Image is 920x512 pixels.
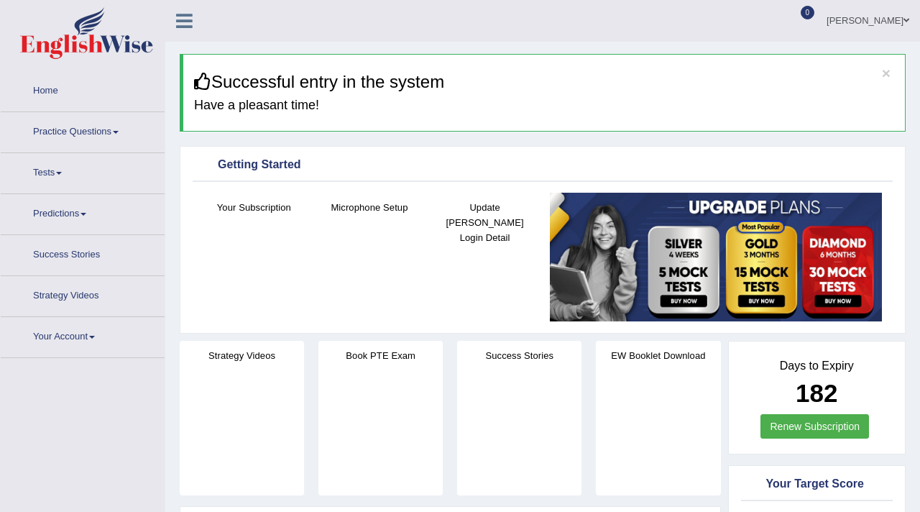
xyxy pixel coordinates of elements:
a: Tests [1,153,165,189]
b: 182 [796,379,837,407]
h4: Have a pleasant time! [194,99,894,113]
div: Getting Started [196,155,889,176]
a: Your Account [1,317,165,353]
h4: Update [PERSON_NAME] Login Detail [434,200,535,245]
a: Predictions [1,194,165,230]
h4: Success Stories [457,348,581,363]
a: Strategy Videos [1,276,165,312]
h4: EW Booklet Download [596,348,720,363]
h4: Book PTE Exam [318,348,443,363]
div: Your Target Score [745,474,890,495]
a: Success Stories [1,235,165,271]
a: Home [1,71,165,107]
button: × [882,65,891,81]
h3: Successful entry in the system [194,73,894,91]
h4: Days to Expiry [745,360,890,372]
h4: Strategy Videos [180,348,304,363]
a: Renew Subscription [760,414,869,439]
a: Practice Questions [1,112,165,148]
h4: Your Subscription [203,200,305,215]
span: 0 [801,6,815,19]
img: small5.jpg [550,193,882,321]
h4: Microphone Setup [319,200,420,215]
